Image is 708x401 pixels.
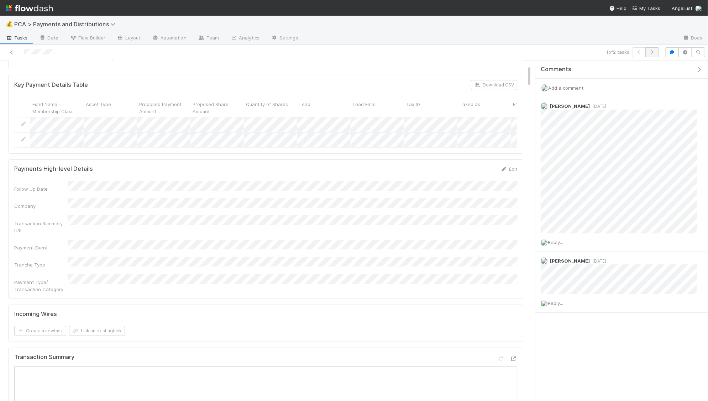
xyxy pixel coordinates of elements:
[64,33,111,44] a: Flow Builder
[33,33,64,44] a: Data
[30,99,84,117] div: Fund Name - Membership Class
[14,165,93,173] h5: Payments High-level Details
[541,257,548,264] img: avatar_99e80e95-8f0d-4917-ae3c-b5dad577a2b5.png
[14,21,119,28] span: PCA > Payments and Distributions
[84,99,137,117] div: Asset Type
[404,99,457,117] div: Tax ID
[14,244,68,251] div: Payment Event
[590,104,606,109] span: [DATE]
[70,34,105,41] span: Flow Builder
[265,33,304,44] a: Settings
[541,239,548,246] img: avatar_c6c9a18c-a1dc-4048-8eac-219674057138.png
[541,102,548,110] img: avatar_99e80e95-8f0d-4917-ae3c-b5dad577a2b5.png
[14,261,68,268] div: Tranche Type
[511,99,564,117] div: Front Links
[606,48,629,56] span: 1 of 2 tasks
[14,326,66,336] button: Create a newtask
[550,103,590,109] span: [PERSON_NAME]
[14,220,68,234] div: Transaction Summary URL
[137,99,190,117] div: Proposed Payment Amount
[541,66,571,73] span: Comments
[6,21,13,27] span: 💰
[225,33,265,44] a: Analytics
[192,33,225,44] a: Team
[297,99,351,117] div: Lead
[548,239,563,245] span: Reply...
[590,258,606,264] span: [DATE]
[695,5,702,12] img: avatar_c6c9a18c-a1dc-4048-8eac-219674057138.png
[69,326,125,336] button: Link an existingtask
[632,5,660,12] a: My Tasks
[14,81,88,89] h5: Key Payment Details Table
[609,5,626,12] div: Help
[548,85,587,91] span: Add a comment...
[471,80,517,90] button: Download CSV
[14,311,57,318] h5: Incoming Wires
[111,33,146,44] a: Layout
[6,2,53,14] img: logo-inverted-e16ddd16eac7371096b0.svg
[14,279,68,293] div: Payment Type/ Transaction Category
[672,5,692,11] span: AngelList
[632,5,660,11] span: My Tasks
[351,99,404,117] div: Lead Email
[550,258,590,264] span: [PERSON_NAME]
[6,34,28,41] span: Tasks
[190,99,244,117] div: Proposed Share Amount
[14,202,68,210] div: Company
[541,84,548,91] img: avatar_c6c9a18c-a1dc-4048-8eac-219674057138.png
[14,354,74,361] h5: Transaction Summary
[244,99,297,117] div: Quantity of Shares
[14,185,68,192] div: Follow Up Date
[541,300,548,307] img: avatar_c6c9a18c-a1dc-4048-8eac-219674057138.png
[146,33,192,44] a: Automation
[500,166,517,172] a: Edit
[457,99,511,117] div: Taxed as
[548,300,563,306] span: Reply...
[677,33,708,44] a: Docs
